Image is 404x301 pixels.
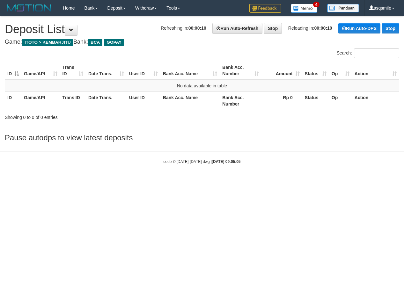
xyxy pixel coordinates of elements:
[5,134,399,142] h3: Pause autodps to view latest deposits
[88,39,102,46] span: BCA
[329,92,352,110] th: Op
[5,39,399,45] h4: Game: Bank:
[302,92,329,110] th: Status
[127,62,160,80] th: User ID: activate to sort column ascending
[160,62,220,80] th: Bank Acc. Name: activate to sort column ascending
[86,92,127,110] th: Date Trans.
[249,4,281,13] img: Feedback.jpg
[261,92,302,110] th: Rp 0
[220,62,261,80] th: Bank Acc. Number: activate to sort column ascending
[382,23,399,33] a: Stop
[352,92,399,110] th: Action
[220,92,261,110] th: Bank Acc. Number
[104,39,124,46] span: GOPAY
[288,26,332,31] span: Reloading in:
[313,2,320,7] span: 4
[21,62,60,80] th: Game/API: activate to sort column ascending
[160,92,220,110] th: Bank Acc. Name
[5,3,53,13] img: MOTION_logo.png
[127,92,160,110] th: User ID
[261,62,302,80] th: Amount: activate to sort column ascending
[60,62,86,80] th: Trans ID: activate to sort column ascending
[22,39,73,46] span: ITOTO > KEMBARJITU
[302,62,329,80] th: Status: activate to sort column ascending
[161,26,206,31] span: Refreshing in:
[327,4,359,12] img: panduan.png
[352,62,399,80] th: Action: activate to sort column ascending
[188,26,206,31] strong: 00:00:10
[164,159,241,164] small: code © [DATE]-[DATE] dwg |
[338,23,380,33] a: Run Auto-DPS
[5,80,399,92] td: No data available in table
[5,112,164,121] div: Showing 0 to 0 of 0 entries
[21,92,60,110] th: Game/API
[264,23,282,34] a: Stop
[212,159,240,164] strong: [DATE] 09:05:05
[337,48,399,58] label: Search:
[354,48,399,58] input: Search:
[5,23,399,36] h1: Deposit List
[329,62,352,80] th: Op: activate to sort column ascending
[212,23,262,34] a: Run Auto-Refresh
[60,92,86,110] th: Trans ID
[291,4,318,13] img: Button%20Memo.svg
[86,62,127,80] th: Date Trans.: activate to sort column ascending
[5,62,21,80] th: ID: activate to sort column descending
[5,92,21,110] th: ID
[314,26,332,31] strong: 00:00:10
